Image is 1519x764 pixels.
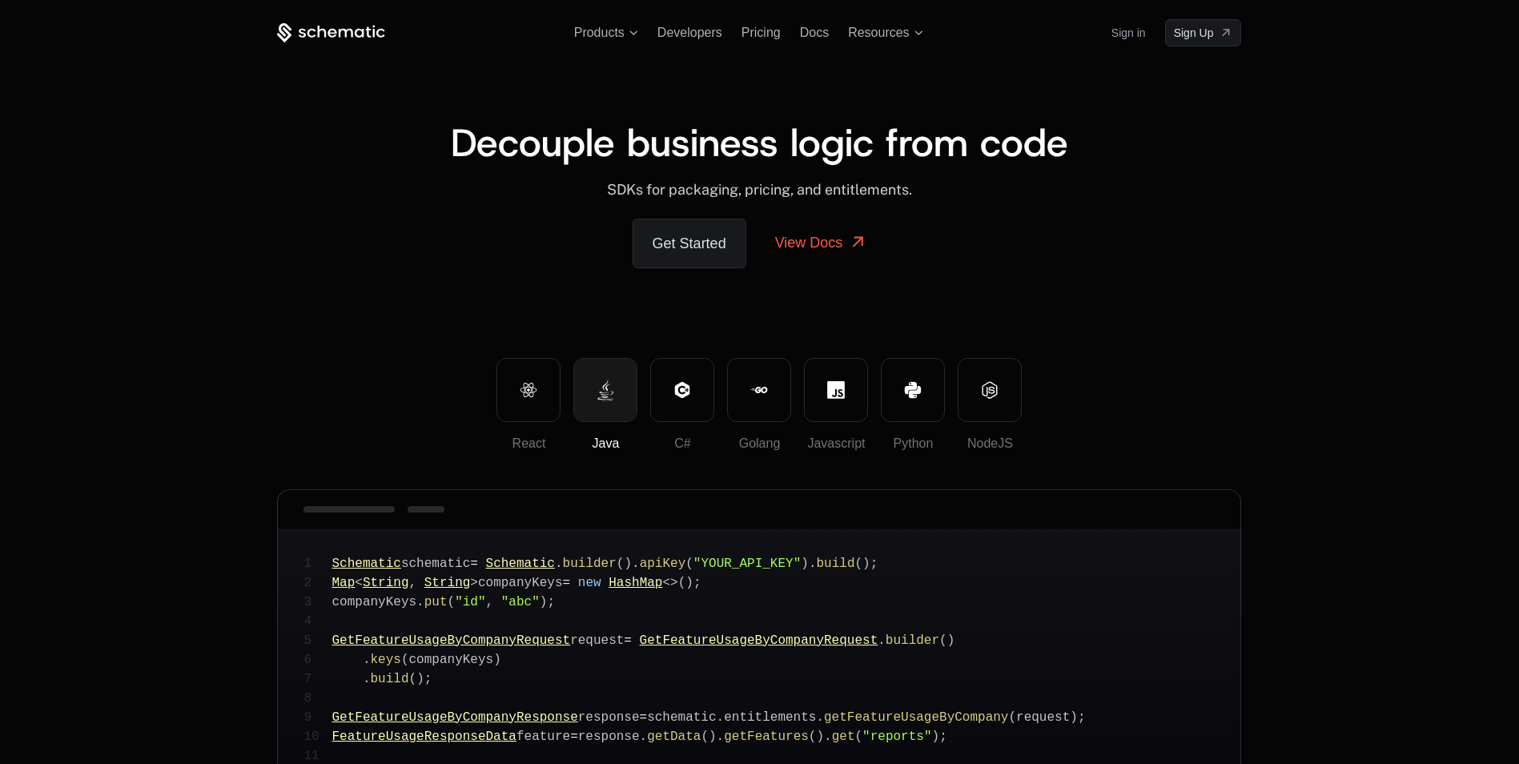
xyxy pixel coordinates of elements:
[401,653,409,667] span: (
[640,557,686,571] span: apiKey
[741,26,781,39] span: Pricing
[401,557,470,571] span: schematic
[448,595,456,609] span: (
[670,576,678,590] span: >
[651,434,713,453] div: C#
[724,730,809,744] span: getFeatures
[693,557,801,571] span: "YOUR_API_KEY"
[303,612,332,631] span: 4
[717,710,725,725] span: .
[824,710,1008,725] span: getFeatureUsageByCompany
[685,576,693,590] span: )
[563,576,571,590] span: =
[640,710,648,725] span: =
[501,595,540,609] span: "abc"
[470,557,478,571] span: =
[640,730,648,744] span: .
[800,26,829,39] a: Docs
[727,358,791,422] button: Golang
[416,595,424,609] span: .
[547,595,555,609] span: ;
[886,633,939,648] span: builder
[478,576,563,590] span: companyKeys
[363,653,371,667] span: .
[848,26,909,40] span: Resources
[633,219,746,268] a: Get Started
[486,595,494,609] span: ,
[693,576,701,590] span: ;
[1078,710,1086,725] span: ;
[416,672,424,686] span: )
[816,710,824,725] span: .
[881,358,945,422] button: Python
[303,670,332,689] span: 7
[409,653,494,667] span: companyKeys
[424,672,432,686] span: ;
[647,730,701,744] span: getData
[424,576,471,590] span: String
[574,434,637,453] div: Java
[578,576,601,590] span: new
[303,631,332,650] span: 5
[332,595,416,609] span: companyKeys
[709,730,717,744] span: )
[932,730,940,744] span: )
[332,710,577,725] span: GetFeatureUsageByCompanyResponse
[497,434,560,453] div: React
[939,730,947,744] span: ;
[555,557,563,571] span: .
[409,576,417,590] span: ,
[617,557,625,571] span: (
[363,576,409,590] span: String
[303,593,332,612] span: 3
[1008,710,1016,725] span: (
[816,557,854,571] span: build
[801,557,809,571] span: )
[570,730,578,744] span: =
[1111,20,1146,46] a: Sign in
[563,557,617,571] span: builder
[424,595,448,609] span: put
[493,653,501,667] span: )
[624,557,632,571] span: )
[570,633,624,648] span: request
[647,710,716,725] span: schematic
[701,730,709,744] span: (
[657,26,722,39] a: Developers
[662,576,670,590] span: <
[824,730,832,744] span: .
[640,633,878,648] span: GetFeatureUsageByCompanyRequest
[607,181,912,198] span: SDKs for packaging, pricing, and entitlements.
[678,576,686,590] span: (
[409,672,417,686] span: (
[832,730,855,744] span: get
[854,730,862,744] span: (
[882,434,944,453] div: Python
[578,710,640,725] span: response
[303,689,332,708] span: 8
[332,557,400,571] span: Schematic
[303,727,332,746] span: 10
[455,595,485,609] span: "id"
[516,730,570,744] span: feature
[573,358,637,422] button: Java
[804,358,868,422] button: Javascript
[728,434,790,453] div: Golang
[1016,710,1070,725] span: request
[862,730,931,744] span: "reports"
[303,573,332,593] span: 2
[1174,25,1214,41] span: Sign Up
[303,554,332,573] span: 1
[809,730,817,744] span: (
[470,576,478,590] span: >
[939,633,947,648] span: (
[624,633,632,648] span: =
[724,710,816,725] span: entitlements
[540,595,548,609] span: )
[303,708,332,727] span: 9
[756,219,887,267] a: View Docs
[371,653,401,667] span: keys
[870,557,878,571] span: ;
